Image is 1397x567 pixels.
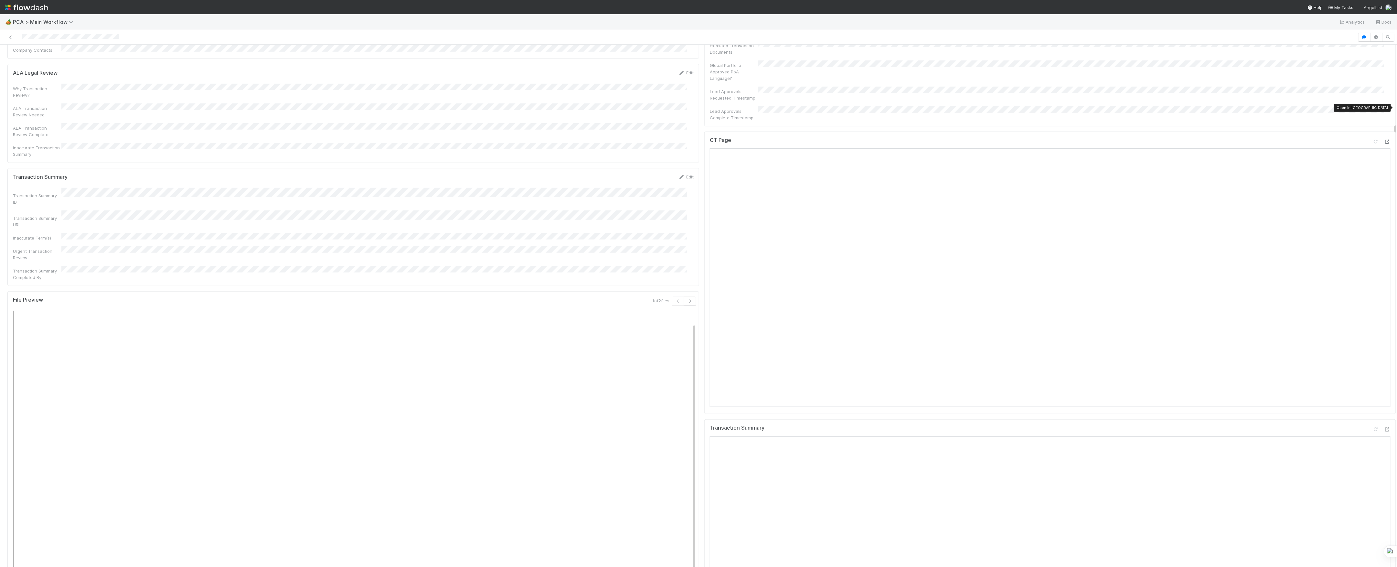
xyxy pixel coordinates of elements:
a: Edit [678,174,694,179]
div: Help [1307,4,1323,11]
span: 1 of 2 files [652,297,669,304]
div: Why Transaction Review? [13,85,61,98]
img: avatar_b6a6ccf4-6160-40f7-90da-56c3221167ae.png [1385,5,1392,11]
span: AngelList [1364,5,1383,10]
div: Inaccurate Term(s) [13,235,61,241]
div: ALA Transaction Review Complete [13,125,61,138]
div: Company Contacts [13,47,61,53]
div: Executed Transaction Documents [710,42,758,55]
h5: ALA Legal Review [13,70,58,76]
span: My Tasks [1328,5,1354,10]
div: Urgent Transaction Review [13,248,61,261]
span: PCA > Main Workflow [13,19,77,25]
a: Edit [678,70,694,75]
div: Lead Approvals Requested Timestamp [710,88,758,101]
div: Inaccurate Transaction Summary [13,144,61,157]
div: Global Portfolio Approved PoA Language? [710,62,758,81]
h5: File Preview [13,297,43,303]
div: Transaction Summary Completed By [13,268,61,281]
a: Analytics [1339,18,1365,26]
div: Transaction Summary URL [13,215,61,228]
a: My Tasks [1328,4,1354,11]
h5: Transaction Summary [710,425,764,431]
div: ALA Transaction Review Needed [13,105,61,118]
div: Transaction Summary ID [13,192,61,205]
img: logo-inverted-e16ddd16eac7371096b0.svg [5,2,48,13]
h5: CT Page [710,137,731,144]
span: 🏕️ [5,19,12,25]
h5: Transaction Summary [13,174,68,180]
a: Docs [1375,18,1392,26]
div: Lead Approvals Complete Timestamp [710,108,758,121]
